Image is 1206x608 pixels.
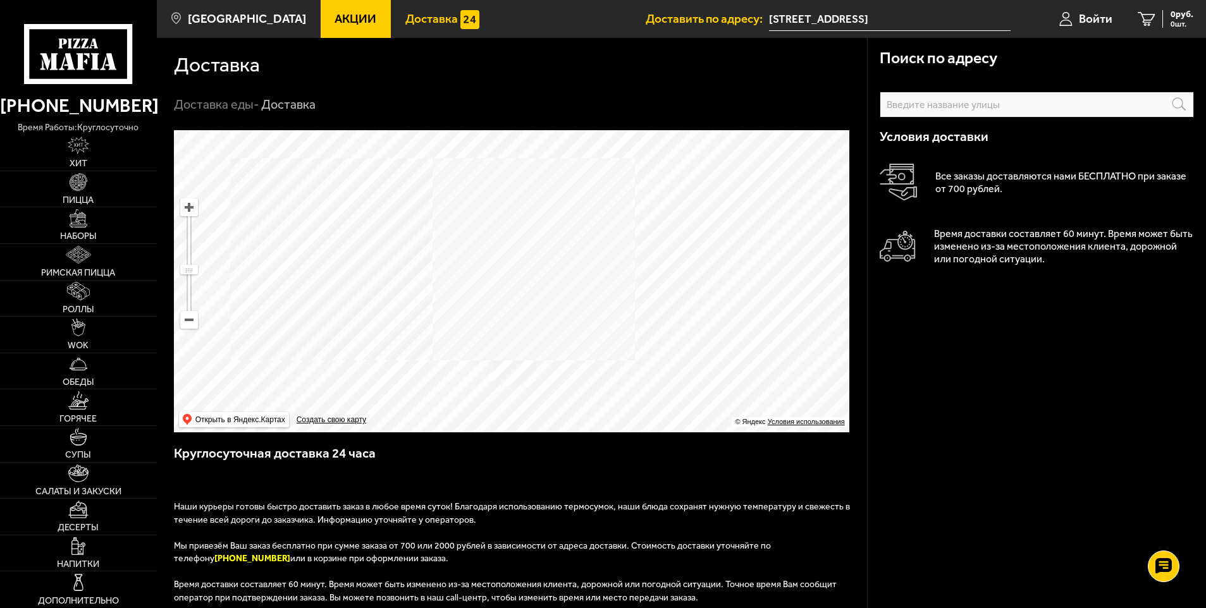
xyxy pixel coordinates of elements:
[58,523,99,532] span: Десерты
[63,305,94,314] span: Роллы
[63,196,94,205] span: Пицца
[880,130,1195,143] h3: Условия доставки
[38,597,119,605] span: Дополнительно
[294,415,369,425] a: Создать свою карту
[880,51,997,66] h3: Поиск по адресу
[735,418,765,425] ymaps: © Яндекс
[880,164,917,201] img: Оплата доставки
[68,341,89,350] span: WOK
[174,444,850,475] h3: Круглосуточная доставка 24 часа
[768,418,845,425] a: Условия использования
[1171,20,1193,28] span: 0 шт.
[174,579,837,603] span: Время доставки составляет 60 минут. Время может быть изменено из-за местоположения клиента, дорож...
[880,231,916,262] img: Автомобиль доставки
[188,13,306,25] span: [GEOGRAPHIC_DATA]
[179,412,289,427] ymaps: Открыть в Яндекс.Картах
[1079,13,1112,25] span: Войти
[174,501,850,525] span: Наши курьеры готовы быстро доставить заказ в любое время суток! Благодаря использованию термосумо...
[41,269,115,277] span: Римская пицца
[174,55,260,75] h1: Доставка
[934,228,1194,265] p: Время доставки составляет 60 минут. Время может быть изменено из-за местоположения клиента, дорож...
[460,10,479,29] img: 15daf4d41897b9f0e9f617042186c801.svg
[174,97,259,112] a: Доставка еды-
[335,13,376,25] span: Акции
[769,8,1010,31] input: Ваш адрес доставки
[261,97,316,113] div: Доставка
[195,412,285,427] ymaps: Открыть в Яндекс.Картах
[174,540,771,564] span: Мы привезём Ваш заказ бесплатно при сумме заказа от 700 или 2000 рублей в зависимости от адреса д...
[60,232,97,241] span: Наборы
[1171,10,1193,19] span: 0 руб.
[63,378,94,387] span: Обеды
[59,415,97,423] span: Горячее
[57,560,99,569] span: Напитки
[65,451,91,459] span: Супы
[646,13,769,25] span: Доставить по адресу:
[214,553,290,564] b: [PHONE_NUMBER]
[35,487,121,496] span: Салаты и закуски
[405,13,458,25] span: Доставка
[70,159,87,168] span: Хит
[880,92,1195,118] input: Введите название улицы
[935,170,1194,195] p: Все заказы доставляются нами БЕСПЛАТНО при заказе от 700 рублей.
